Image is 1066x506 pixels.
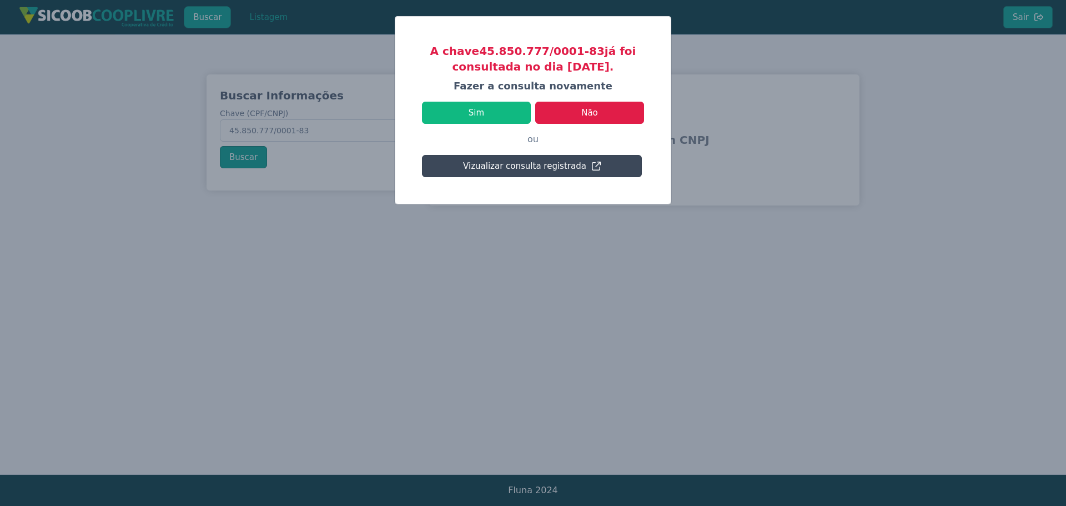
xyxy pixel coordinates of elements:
[422,155,642,177] button: Vizualizar consulta registrada
[422,124,644,155] p: ou
[422,102,531,124] button: Sim
[422,79,644,93] h4: Fazer a consulta novamente
[422,43,644,74] h3: A chave 45.850.777/0001-83 já foi consultada no dia [DATE].
[535,102,644,124] button: Não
